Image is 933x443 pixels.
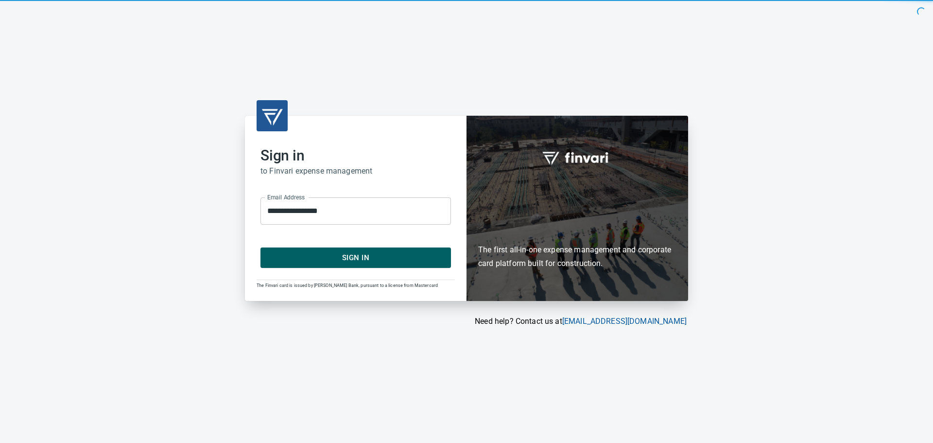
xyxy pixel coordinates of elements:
button: Sign In [260,248,451,268]
img: fullword_logo_white.png [541,146,614,169]
h2: Sign in [260,147,451,164]
span: The Finvari card is issued by [PERSON_NAME] Bank, pursuant to a license from Mastercard [257,283,438,288]
p: Need help? Contact us at [245,316,687,327]
a: [EMAIL_ADDRESS][DOMAIN_NAME] [562,317,687,326]
span: Sign In [271,251,440,264]
div: Finvari [466,116,688,301]
h6: The first all-in-one expense management and corporate card platform built for construction. [478,187,676,271]
h6: to Finvari expense management [260,164,451,178]
img: transparent_logo.png [260,104,284,127]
